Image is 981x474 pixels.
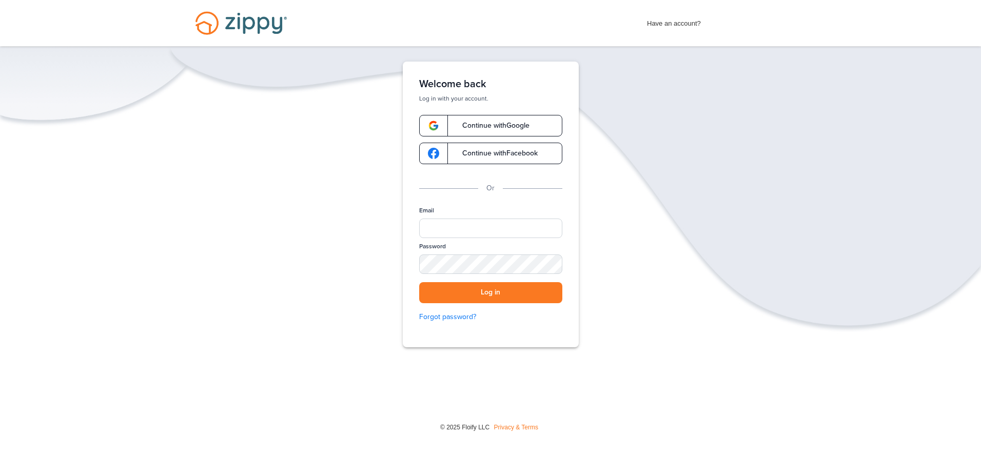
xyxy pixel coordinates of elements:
[428,120,439,131] img: google-logo
[486,183,495,194] p: Or
[419,254,562,274] input: Password
[452,150,538,157] span: Continue with Facebook
[440,424,489,431] span: © 2025 Floify LLC
[428,148,439,159] img: google-logo
[452,122,529,129] span: Continue with Google
[419,282,562,303] button: Log in
[494,424,538,431] a: Privacy & Terms
[419,219,562,238] input: Email
[419,242,446,251] label: Password
[419,143,562,164] a: google-logoContinue withFacebook
[419,311,562,323] a: Forgot password?
[419,94,562,103] p: Log in with your account.
[419,115,562,136] a: google-logoContinue withGoogle
[419,78,562,90] h1: Welcome back
[647,13,701,29] span: Have an account?
[419,206,434,215] label: Email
